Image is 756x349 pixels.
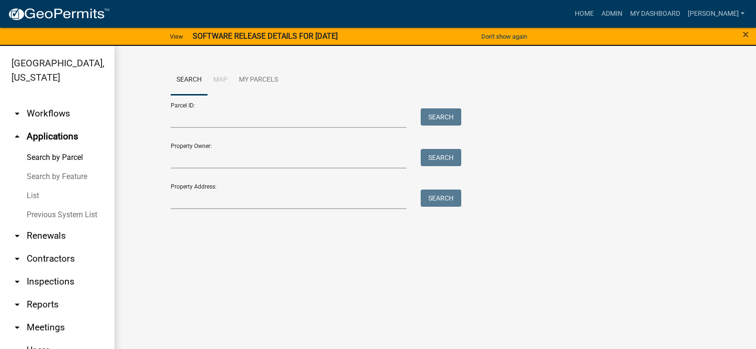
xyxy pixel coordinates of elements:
[571,5,598,23] a: Home
[233,65,284,95] a: My Parcels
[684,5,748,23] a: [PERSON_NAME]
[477,29,531,44] button: Don't show again
[11,322,23,333] i: arrow_drop_down
[193,32,338,41] strong: SOFTWARE RELEASE DETAILS FOR [DATE]
[171,65,207,95] a: Search
[421,190,461,207] button: Search
[598,5,626,23] a: Admin
[743,29,749,40] button: Close
[743,28,749,41] span: ×
[11,131,23,142] i: arrow_drop_up
[421,149,461,166] button: Search
[421,108,461,126] button: Search
[11,276,23,287] i: arrow_drop_down
[11,230,23,242] i: arrow_drop_down
[166,29,187,44] a: View
[11,108,23,119] i: arrow_drop_down
[11,253,23,264] i: arrow_drop_down
[626,5,684,23] a: My Dashboard
[11,299,23,310] i: arrow_drop_down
